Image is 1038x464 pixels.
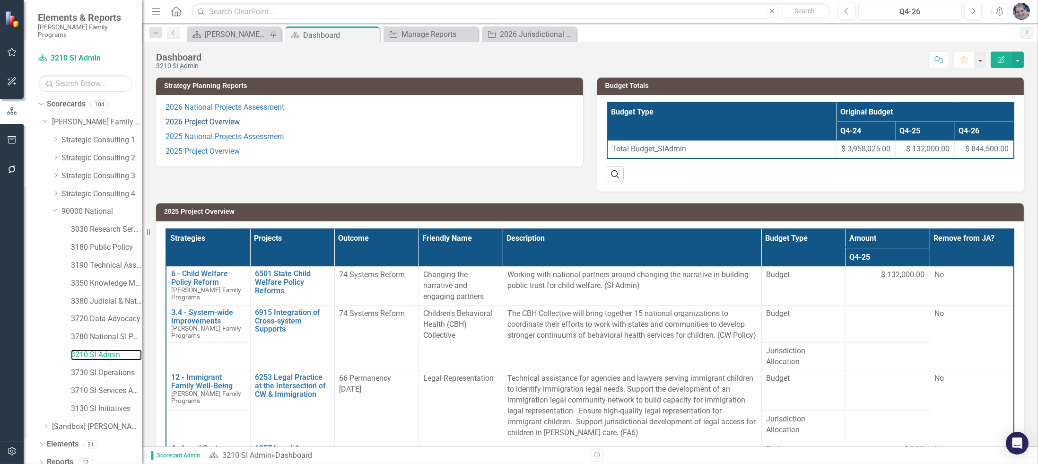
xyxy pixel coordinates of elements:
button: Q4-26 [858,3,962,20]
div: Q4-26 [862,6,959,18]
a: 2026 Project Overview [166,117,240,126]
td: Double-Click to Edit [846,411,930,441]
span: Total Budget_SIAdmin [612,144,832,155]
a: Strategic Consulting 1 [61,135,142,146]
span: $ 0.00 [904,444,925,455]
a: 3210 SI Admin [71,350,142,360]
td: Double-Click to Edit [419,305,503,370]
div: Dashboard [275,451,312,460]
span: Changing the narrative and engaging partners [424,270,484,301]
td: Double-Click to Edit Right Click for Context Menu [250,267,334,306]
a: 3780 National SI Partnerships [71,332,142,342]
a: 12 - Immigrant Family Well-Being [171,373,245,390]
td: Double-Click to Edit Right Click for Context Menu [166,305,250,342]
span: No [935,445,944,454]
td: Double-Click to Edit [503,305,761,370]
a: Manage Reports [386,28,476,40]
span: Elements & Reports [38,12,132,23]
a: [PERSON_NAME] Family Programs [52,117,142,128]
span: Search [794,7,815,15]
a: Strategic Consulting 2 [61,153,142,164]
td: Double-Click to Edit [846,370,930,411]
div: Manage Reports [401,28,476,40]
a: [Sandbox] [PERSON_NAME] Family Programs [52,421,142,432]
span: 66 Permanency [DATE] [340,374,392,394]
span: Scorecard Admin [151,451,204,460]
input: Search Below... [38,75,132,92]
h3: Budget Totals [605,82,1020,89]
span: No [935,309,944,318]
td: Double-Click to Edit [846,342,930,370]
a: 3.4 - System-wide Improvements [171,308,245,325]
span: Budget [767,444,841,455]
div: [PERSON_NAME] Overview [205,28,267,40]
span: Legal Representation [424,374,494,383]
a: 3030 Research Services [71,224,142,235]
div: Dashboard [303,29,377,41]
td: Double-Click to Edit Right Click for Context Menu [166,370,250,411]
a: Scorecards [47,99,86,110]
td: Double-Click to Edit [334,305,419,370]
a: Strategic Consulting 3 [61,171,142,182]
span: Budget [767,270,841,280]
td: Double-Click to Edit [761,305,846,342]
td: Double-Click to Edit [761,342,846,370]
td: Double-Click to Edit [930,370,1014,441]
div: 2026 Jurisdictional Projects Assessment UPDATED Template [500,28,574,40]
span: $ 3,958,025.00 [841,144,890,155]
a: 3130 SI Initiatives [71,403,142,414]
p: Technical assistance for agencies and lawyers serving immigrant children to identify immigration ... [508,373,757,438]
td: Double-Click to Edit [503,267,761,306]
td: Double-Click to Edit [761,370,846,411]
a: 3210 SI Admin [222,451,271,460]
h3: Strategy Planning Reports [164,82,578,89]
h3: 2025 Project Overview [164,208,1019,215]
span: Jurisdiction Allocation [767,414,841,436]
span: Budget [767,373,841,384]
p: Working with national partners around changing the narrative in building public trust for child w... [508,270,757,291]
input: Search ClearPoint... [192,3,830,20]
div: 31 [83,440,98,448]
span: [PERSON_NAME] Family Programs [171,286,241,301]
span: Budget [767,308,841,319]
a: 6915 Integration of Cross-system Supports [255,308,330,333]
a: 3380 Judicial & National Engage [71,296,142,307]
td: Double-Click to Edit [419,267,503,306]
div: Dashboard [156,52,201,62]
div: » [209,450,583,461]
a: Strategic Consulting 4 [61,189,142,200]
a: 4 - Legal System Engagement [171,444,245,461]
td: Double-Click to Edit [930,267,1014,306]
td: Double-Click to Edit [503,370,761,441]
a: 3190 Technical Assistance Unit [71,260,142,271]
p: The CBH Collective will bring together 15 national organizations to coordinate their efforts to w... [508,308,757,341]
a: 3720 Data Advocacy [71,314,142,324]
small: [PERSON_NAME] Family Programs [38,23,132,39]
span: No [935,270,944,279]
a: 2026 National Projects Assessment [166,103,284,112]
td: Double-Click to Edit [334,370,419,441]
td: Double-Click to Edit [419,370,503,441]
div: 3210 SI Admin [156,62,201,70]
div: Open Intercom Messenger [1006,432,1029,455]
span: [PERSON_NAME] Family Programs [171,390,241,404]
a: 3210 SI Admin [38,53,132,64]
div: 104 [90,100,109,108]
a: 3350 Knowledge Management [71,278,142,289]
a: 2026 Jurisdictional Projects Assessment UPDATED Template [484,28,574,40]
td: Double-Click to Edit [930,305,1014,370]
td: Double-Click to Edit [761,267,846,306]
a: Elements [47,439,79,450]
span: No [935,374,944,383]
span: $ 844,500.00 [965,144,1009,155]
span: $ 132,000.00 [906,144,950,155]
a: 3710 SI Services Admin [71,385,142,396]
td: Double-Click to Edit Right Click for Context Menu [250,370,334,441]
span: [PERSON_NAME] Family Programs [171,324,241,339]
a: [PERSON_NAME] Overview [189,28,267,40]
a: 2025 National Projects Assessment [166,132,284,141]
a: 6501 State Child Welfare Policy Reforms [255,270,330,295]
img: Diane Gillian [1013,3,1030,20]
td: Double-Click to Edit Right Click for Context Menu [250,305,334,370]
